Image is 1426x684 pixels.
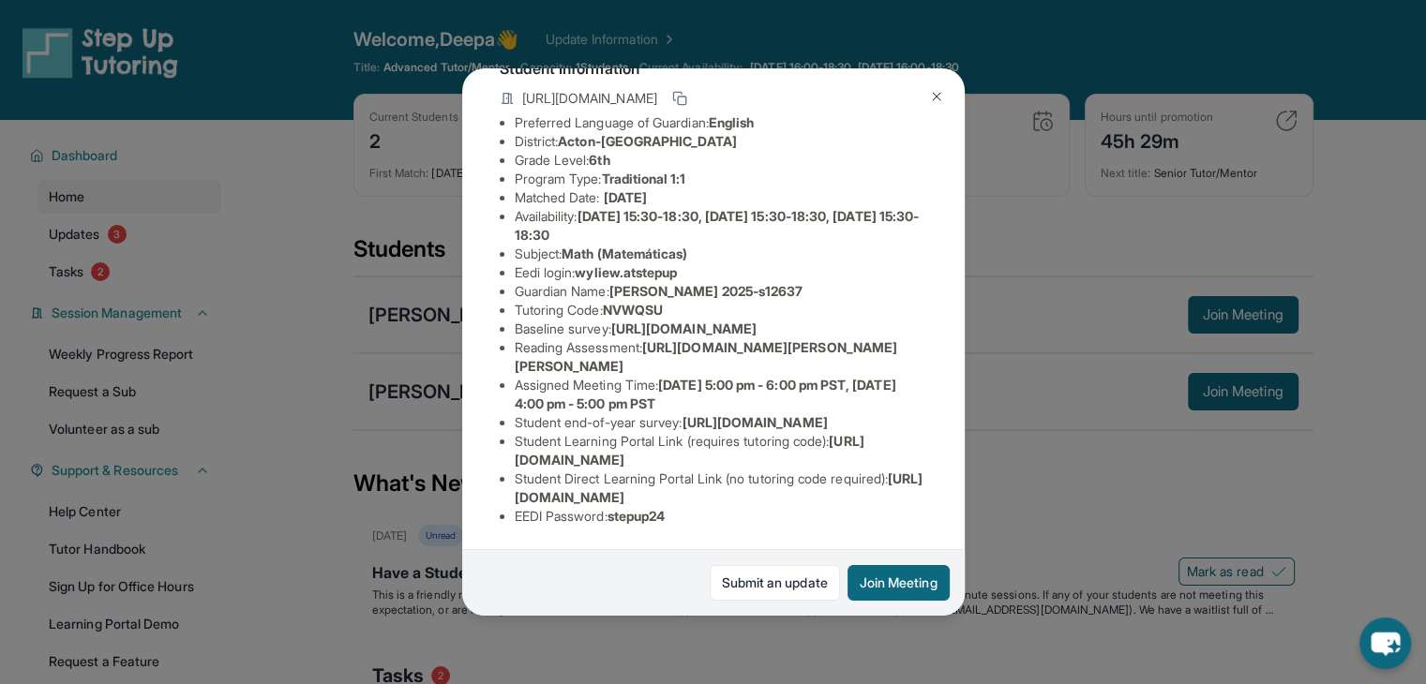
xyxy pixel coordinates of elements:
[558,133,737,149] span: Acton-[GEOGRAPHIC_DATA]
[515,151,927,170] li: Grade Level:
[515,188,927,207] li: Matched Date:
[668,87,691,110] button: Copy link
[522,89,657,108] span: [URL][DOMAIN_NAME]
[515,170,927,188] li: Program Type:
[710,565,840,601] a: Submit an update
[515,320,927,338] li: Baseline survey :
[603,302,663,318] span: NVWQSU
[515,301,927,320] li: Tutoring Code :
[601,171,685,186] span: Traditional 1:1
[515,113,927,132] li: Preferred Language of Guardian:
[608,508,666,524] span: stepup24
[515,413,927,432] li: Student end-of-year survey :
[515,208,920,243] span: [DATE] 15:30-18:30, [DATE] 15:30-18:30, [DATE] 15:30-18:30
[515,132,927,151] li: District:
[515,507,927,526] li: EEDI Password :
[604,189,647,205] span: [DATE]
[515,282,927,301] li: Guardian Name :
[515,469,927,507] li: Student Direct Learning Portal Link (no tutoring code required) :
[609,283,803,299] span: [PERSON_NAME] 2025-s12637
[515,207,927,245] li: Availability:
[515,432,927,469] li: Student Learning Portal Link (requires tutoring code) :
[709,114,755,130] span: English
[515,377,896,411] span: [DATE] 5:00 pm - 6:00 pm PST, [DATE] 4:00 pm - 5:00 pm PST
[575,264,677,280] span: wyliew.atstepup
[589,152,609,168] span: 6th
[515,338,927,376] li: Reading Assessment :
[611,320,757,336] span: [URL][DOMAIN_NAME]
[848,565,950,601] button: Join Meeting
[500,57,927,80] h4: Student Information
[682,414,827,430] span: [URL][DOMAIN_NAME]
[562,245,687,261] span: Math (Matemáticas)
[515,263,927,282] li: Eedi login :
[515,376,927,413] li: Assigned Meeting Time :
[1359,617,1411,669] button: chat-button
[929,89,944,104] img: Close Icon
[515,339,898,374] span: [URL][DOMAIN_NAME][PERSON_NAME][PERSON_NAME]
[515,245,927,263] li: Subject :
